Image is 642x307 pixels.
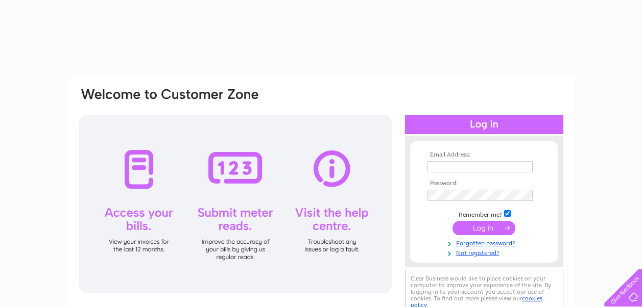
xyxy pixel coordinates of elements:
[425,209,543,219] td: Remember me?
[425,151,543,159] th: Email Address:
[427,247,543,257] a: Not registered?
[453,221,515,235] input: Submit
[425,180,543,187] th: Password:
[427,238,543,247] a: Forgotten password?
